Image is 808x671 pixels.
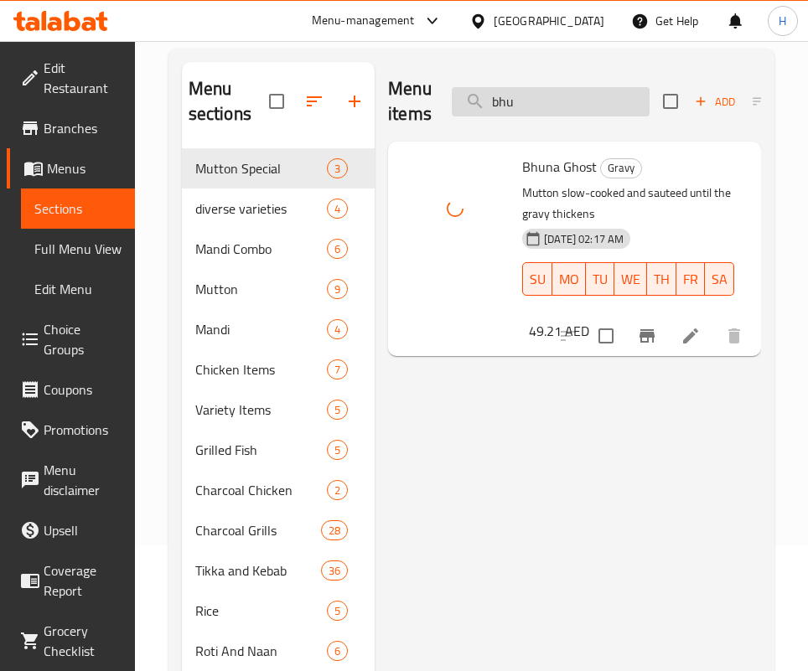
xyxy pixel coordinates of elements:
span: Promotions [44,420,122,440]
span: WE [621,267,640,292]
div: items [327,601,348,621]
span: Gravy [601,158,641,178]
button: Add [688,89,742,115]
button: WE [614,262,647,296]
span: Grocery Checklist [44,621,122,661]
a: Coverage Report [7,550,135,611]
div: Variety Items5 [182,390,375,430]
span: MO [559,267,579,292]
span: Sections [34,199,122,219]
div: Mandi4 [182,309,375,349]
button: Branch-specific-item [627,316,667,356]
span: Variety Items [195,400,327,420]
span: 3 [328,161,347,177]
span: Add item [688,89,742,115]
h6: 49.21 AED [529,319,589,343]
a: Coupons [7,369,135,410]
span: SU [530,267,546,292]
span: FR [683,267,698,292]
span: Charcoal Chicken [195,480,327,500]
button: TH [647,262,676,296]
div: Menu-management [312,11,415,31]
span: Choice Groups [44,319,122,359]
div: items [321,560,348,581]
span: Roti And Naan [195,641,327,661]
span: [DATE] 02:17 AM [537,231,630,247]
span: TU [593,267,608,292]
span: Bhuna Ghost [522,154,597,179]
span: Mandi [195,319,327,339]
div: items [327,199,348,219]
div: Mutton Special3 [182,148,375,188]
div: items [327,440,348,460]
div: Chicken Items7 [182,349,375,390]
span: 6 [328,241,347,257]
span: 5 [328,603,347,619]
a: Choice Groups [7,309,135,369]
span: 4 [328,322,347,338]
button: FR [676,262,705,296]
span: Menus [47,158,122,178]
a: Upsell [7,510,135,550]
div: Rice5 [182,591,375,631]
span: Add [692,92,738,111]
a: Sections [21,188,135,229]
div: items [327,641,348,661]
span: Edit Menu [34,279,122,299]
button: delete [714,316,754,356]
span: Select section [653,84,688,119]
div: items [327,239,348,259]
span: 5 [328,442,347,458]
div: Charcoal Grills28 [182,510,375,550]
span: Coverage Report [44,560,122,601]
span: 7 [328,362,347,378]
div: items [327,319,348,339]
div: Roti And Naan6 [182,631,375,671]
span: Upsell [44,520,122,540]
span: Charcoal Grills [195,520,321,540]
a: Promotions [7,410,135,450]
span: 6 [328,643,347,659]
span: diverse varieties [195,199,327,219]
span: SA [712,267,728,292]
a: Edit Restaurant [7,48,135,108]
div: items [327,400,348,420]
span: Branches [44,118,122,138]
a: Edit Menu [21,269,135,309]
span: 5 [328,402,347,418]
span: 4 [328,201,347,217]
span: Tikka and Kebab [195,560,321,581]
span: Chicken Items [195,359,327,379]
a: Grocery Checklist [7,611,135,671]
button: SA [705,262,734,296]
div: items [321,520,348,540]
span: Select to update [588,318,624,354]
span: Mandi Combo [195,239,327,259]
p: Mutton slow-cooked and sauteed until the gravy thickens [522,183,734,225]
span: Rice [195,601,327,621]
span: Mutton [195,279,327,299]
span: 9 [328,281,347,297]
a: Branches [7,108,135,148]
span: TH [654,267,670,292]
div: Grilled Fish5 [182,430,375,470]
div: diverse varieties4 [182,188,375,229]
div: items [327,480,348,500]
span: Full Menu View [34,239,122,259]
button: TU [586,262,614,296]
div: Mutton9 [182,269,375,309]
a: Full Menu View [21,229,135,269]
div: items [327,359,348,379]
button: Add section [334,81,375,121]
a: Menu disclaimer [7,450,135,510]
h2: Menu items [388,76,432,126]
span: Select all sections [259,84,294,119]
